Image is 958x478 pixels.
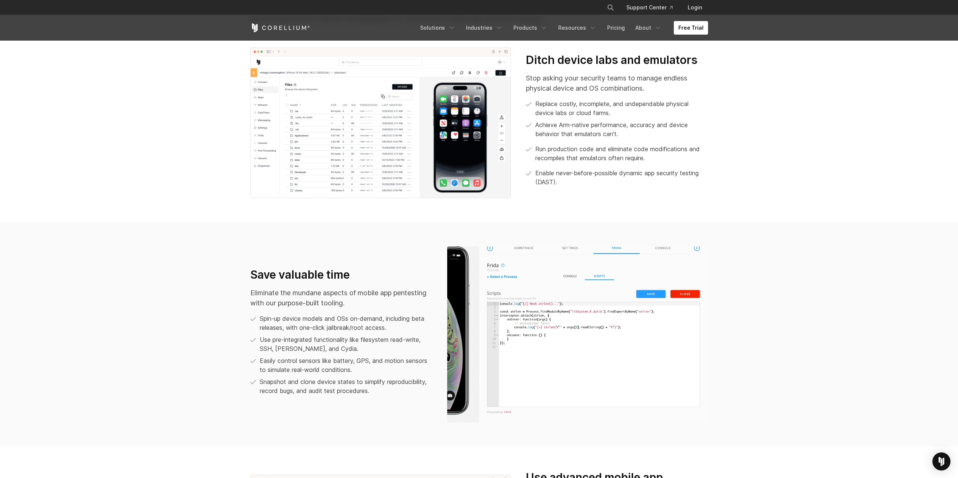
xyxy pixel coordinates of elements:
p: Eliminate the mundane aspects of mobile app pentesting with our purpose-built tooling. [250,288,432,308]
img: Screenshot of Corellium's Frida in scripts. [447,246,708,422]
p: Run production code and eliminate code modifications and recompiles that emulators often require. [535,144,708,162]
a: Free Trial [674,21,708,35]
div: Navigation Menu [598,1,708,14]
p: Achieve Arm-native performance, accuracy and device behavior that emulators can’t. [535,120,708,138]
p: Spin-up device models and OSs on-demand, including beta releases, with one-click jailbreak/root a... [260,314,432,332]
p: Enable never-before-possible dynamic app security testing (DAST). [535,168,708,187]
div: Open Intercom Messenger [932,452,950,470]
p: Snapshot and clone device states to simplify reproducibility, record bugs, and audit test procedu... [260,377,432,395]
a: Resources [554,21,601,35]
a: Login [682,1,708,14]
h3: Ditch device labs and emulators [526,53,708,67]
a: Support Center [620,1,679,14]
p: Easily control sensors like battery, GPS, and motion sensors to simulate real-world conditions. [260,356,432,374]
img: Dynamic app security testing (DSAT); iOS pentest [250,47,511,199]
a: Products [509,21,552,35]
a: Pricing [603,21,629,35]
p: Replace costly, incomplete, and undependable physical device labs or cloud farms. [535,99,708,117]
a: Industries [461,21,507,35]
div: Navigation Menu [416,21,708,35]
h3: Save valuable time [250,268,432,282]
p: Stop asking your security teams to manage endless physical device and OS combinations. [526,73,708,93]
a: Corellium Home [250,23,310,32]
a: Solutions [416,21,460,35]
a: About [631,21,666,35]
p: Use pre-integrated functionality like filesystem read-write, SSH, [PERSON_NAME], and Cydia. [260,335,432,353]
button: Search [604,1,617,14]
